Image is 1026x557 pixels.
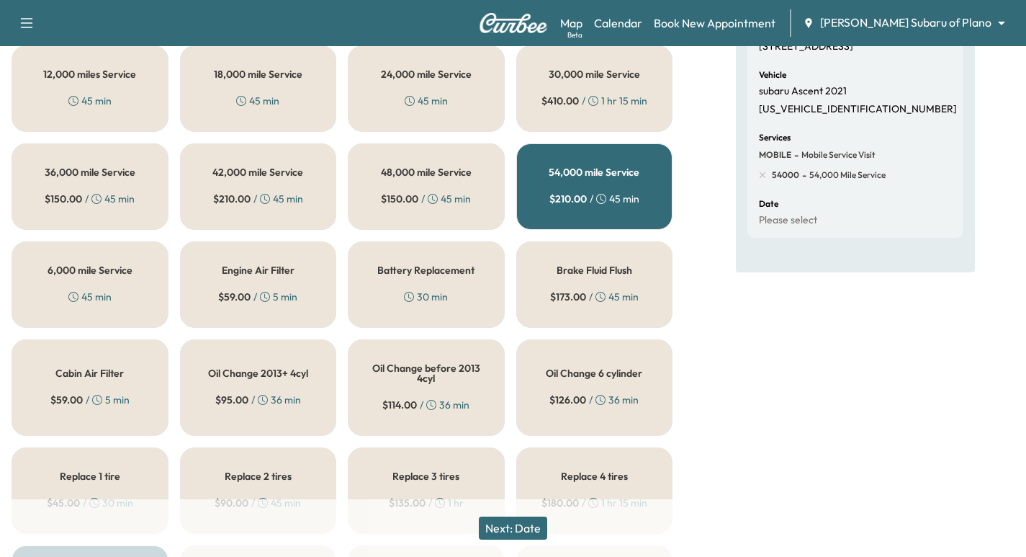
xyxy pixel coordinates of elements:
h5: Replace 2 tires [225,471,292,481]
div: / 1 hr 15 min [541,94,647,108]
p: [US_VEHICLE_IDENTIFICATION_NUMBER] [759,103,957,116]
p: Please select [759,214,817,227]
h5: 18,000 mile Service [214,69,302,79]
div: / 36 min [549,393,639,407]
div: 30 min [404,290,448,304]
h6: Date [759,200,778,208]
span: $ 410.00 [541,94,579,108]
div: / 45 min [45,192,135,206]
h5: Replace 1 tire [60,471,120,481]
h5: 54,000 mile Service [549,167,639,177]
div: / 45 min [215,496,301,510]
span: $ 173.00 [550,290,586,304]
h5: Oil Change 6 cylinder [546,368,642,378]
span: $ 90.00 [215,496,248,510]
h6: Vehicle [759,71,786,79]
span: - [791,148,798,162]
h5: 6,000 mile Service [48,265,132,275]
h5: Battery Replacement [377,265,474,275]
span: $ 210.00 [549,192,587,206]
button: Next: Date [479,517,547,540]
p: [STREET_ADDRESS] [759,40,853,53]
div: / 45 min [213,192,303,206]
div: / 1 hr 15 min [541,496,647,510]
span: $ 150.00 [381,192,418,206]
span: $ 59.00 [50,393,83,407]
span: $ 114.00 [382,398,417,412]
div: / 36 min [215,393,301,407]
div: 45 min [68,290,112,304]
span: $ 135.00 [389,496,426,510]
h5: 12,000 miles Service [43,69,136,79]
div: 45 min [405,94,448,108]
span: $ 95.00 [215,393,248,407]
h5: Oil Change before 2013 4cyl [372,363,481,383]
div: / 45 min [549,192,639,206]
div: Beta [567,30,582,40]
h5: 36,000 mile Service [45,167,135,177]
div: / 45 min [381,192,471,206]
div: / 1 hr [389,496,464,510]
h5: 30,000 mile Service [549,69,640,79]
span: $ 45.00 [47,496,80,510]
a: Calendar [594,14,642,32]
h5: Replace 3 tires [392,471,459,481]
img: Curbee Logo [479,13,548,33]
p: subaru Ascent 2021 [759,85,847,98]
h5: 24,000 mile Service [381,69,472,79]
span: $ 180.00 [541,496,579,510]
h5: Brake Fluid Flush [557,265,632,275]
h5: Replace 4 tires [561,471,628,481]
a: MapBeta [560,14,582,32]
span: $ 59.00 [218,290,251,304]
span: Mobile Service Visit [798,149,876,161]
div: / 5 min [218,290,297,304]
span: $ 210.00 [213,192,251,206]
div: / 30 min [47,496,133,510]
h5: Engine Air Filter [222,265,294,275]
div: 45 min [236,94,279,108]
div: 45 min [68,94,112,108]
h5: 48,000 mile Service [381,167,472,177]
h5: Cabin Air Filter [55,368,124,378]
span: [PERSON_NAME] Subaru of Plano [820,14,991,31]
span: 54000 [772,169,799,181]
span: - [799,168,806,182]
div: / 45 min [550,290,639,304]
div: / 36 min [382,398,469,412]
span: MOBILE [759,149,791,161]
h6: Services [759,133,791,142]
span: $ 150.00 [45,192,82,206]
a: Book New Appointment [654,14,775,32]
h5: Oil Change 2013+ 4cyl [208,368,308,378]
span: 54,000 mile Service [806,169,886,181]
h5: 42,000 mile Service [212,167,303,177]
span: $ 126.00 [549,393,586,407]
div: / 5 min [50,393,130,407]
